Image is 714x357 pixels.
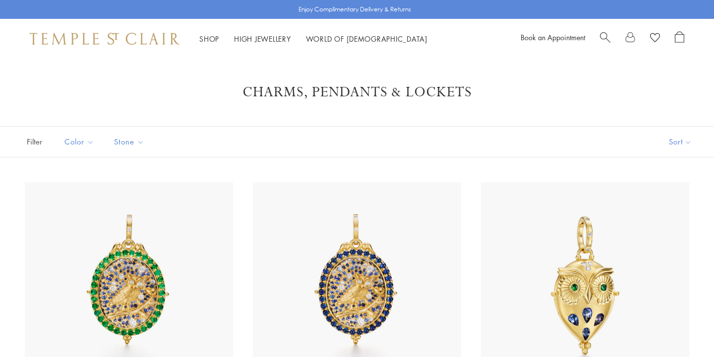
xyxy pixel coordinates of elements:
button: Show sort by [647,127,714,157]
span: Color [59,136,102,148]
span: Stone [109,136,152,148]
nav: Main navigation [199,33,427,45]
button: Stone [107,131,152,153]
iframe: Gorgias live chat messenger [664,310,704,347]
a: ShopShop [199,34,219,44]
img: Temple St. Clair [30,33,179,45]
a: Open Shopping Bag [675,31,684,46]
h1: Charms, Pendants & Lockets [40,83,674,101]
a: Book an Appointment [521,32,585,42]
a: Search [600,31,610,46]
button: Color [57,131,102,153]
a: View Wishlist [650,31,660,46]
a: High JewelleryHigh Jewellery [234,34,291,44]
a: World of [DEMOGRAPHIC_DATA]World of [DEMOGRAPHIC_DATA] [306,34,427,44]
p: Enjoy Complimentary Delivery & Returns [298,4,411,14]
